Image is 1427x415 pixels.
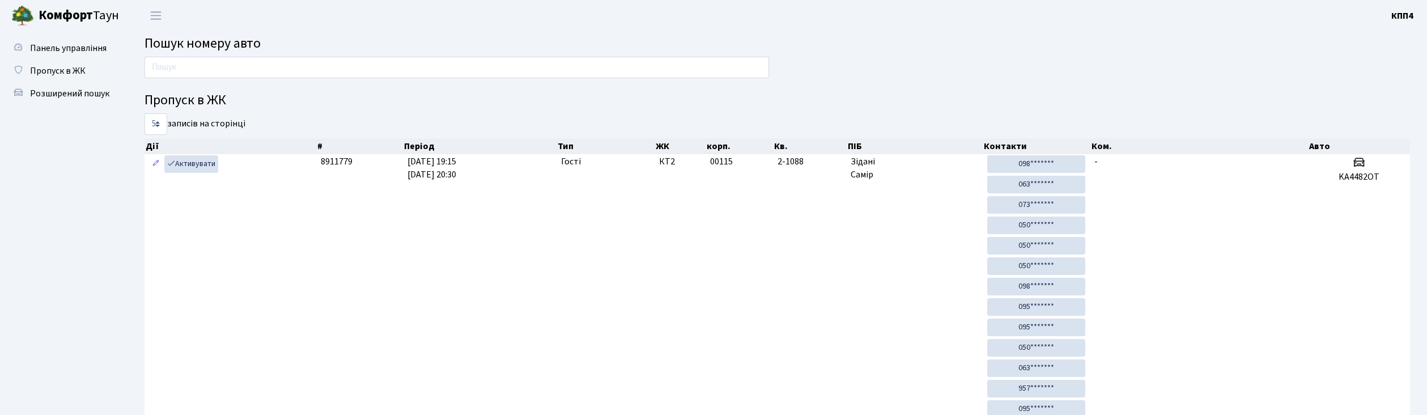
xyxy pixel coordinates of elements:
[403,138,557,154] th: Період
[557,138,655,154] th: Тип
[316,138,403,154] th: #
[655,138,705,154] th: ЖК
[1090,138,1309,154] th: Ком.
[983,138,1090,154] th: Контакти
[706,138,773,154] th: корп.
[145,57,769,78] input: Пошук
[149,155,163,173] a: Редагувати
[773,138,847,154] th: Кв.
[778,155,842,168] span: 2-1088
[847,138,983,154] th: ПІБ
[1308,138,1411,154] th: Авто
[39,6,93,24] b: Комфорт
[39,6,119,26] span: Таун
[6,37,119,60] a: Панель управління
[142,6,170,25] button: Переключити навігацію
[145,92,1410,109] h4: Пропуск в ЖК
[145,113,245,135] label: записів на сторінці
[30,65,86,77] span: Пропуск в ЖК
[851,155,978,181] span: Зідані Самір
[145,113,167,135] select: записів на сторінці
[710,155,733,168] span: 00115
[164,155,218,173] a: Активувати
[561,155,581,168] span: Гості
[1312,172,1405,183] h5: KA4482OT
[1391,9,1413,23] a: КПП4
[30,87,109,100] span: Розширений пошук
[145,138,316,154] th: Дії
[407,155,456,181] span: [DATE] 19:15 [DATE] 20:30
[145,33,261,53] span: Пошук номеру авто
[11,5,34,27] img: logo.png
[1391,10,1413,22] b: КПП4
[659,155,700,168] span: КТ2
[6,60,119,82] a: Пропуск в ЖК
[6,82,119,105] a: Розширений пошук
[30,42,107,54] span: Панель управління
[1094,155,1098,168] span: -
[321,155,352,168] span: 8911779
